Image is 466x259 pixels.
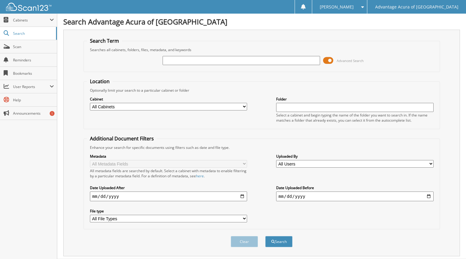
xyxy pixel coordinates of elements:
[90,185,247,190] label: Date Uploaded After
[265,236,292,247] button: Search
[90,154,247,159] label: Metadata
[90,97,247,102] label: Cabinet
[13,111,54,116] span: Announcements
[87,38,122,44] legend: Search Term
[87,78,113,85] legend: Location
[87,47,437,52] div: Searches all cabinets, folders, files, metadata, and keywords
[13,18,50,23] span: Cabinets
[231,236,258,247] button: Clear
[276,154,434,159] label: Uploaded By
[320,5,354,9] span: [PERSON_NAME]
[276,97,434,102] label: Folder
[276,185,434,190] label: Date Uploaded Before
[13,71,54,76] span: Bookmarks
[87,135,157,142] legend: Additional Document Filters
[87,88,437,93] div: Optionally limit your search to a particular cabinet or folder
[276,113,434,123] div: Select a cabinet and begin typing the name of the folder you want to search in. If the name match...
[90,168,247,179] div: All metadata fields are searched by default. Select a cabinet with metadata to enable filtering b...
[63,17,460,27] h1: Search Advantage Acura of [GEOGRAPHIC_DATA]
[87,145,437,150] div: Enhance your search for specific documents using filters such as date and file type.
[196,173,204,179] a: here
[13,57,54,63] span: Reminders
[90,192,247,201] input: start
[337,58,364,63] span: Advanced Search
[13,84,50,89] span: User Reports
[375,5,458,9] span: Advantage Acura of [GEOGRAPHIC_DATA]
[6,3,51,11] img: scan123-logo-white.svg
[13,97,54,103] span: Help
[13,31,53,36] span: Search
[13,44,54,49] span: Scan
[90,208,247,214] label: File type
[50,111,55,116] div: 1
[276,192,434,201] input: end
